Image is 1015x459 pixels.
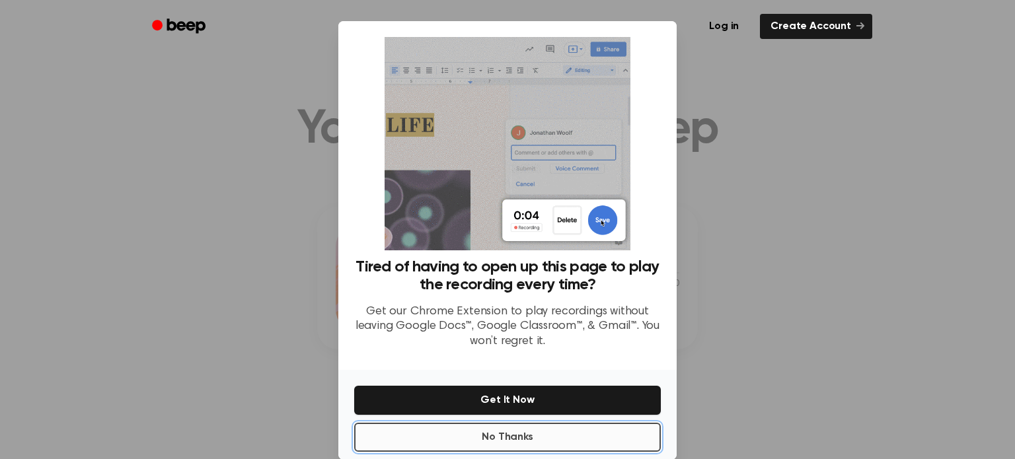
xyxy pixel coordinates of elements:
a: Create Account [760,14,872,39]
img: Beep extension in action [385,37,630,250]
p: Get our Chrome Extension to play recordings without leaving Google Docs™, Google Classroom™, & Gm... [354,304,661,349]
button: Get It Now [354,386,661,415]
h3: Tired of having to open up this page to play the recording every time? [354,258,661,294]
a: Log in [696,11,752,42]
button: No Thanks [354,423,661,452]
a: Beep [143,14,217,40]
